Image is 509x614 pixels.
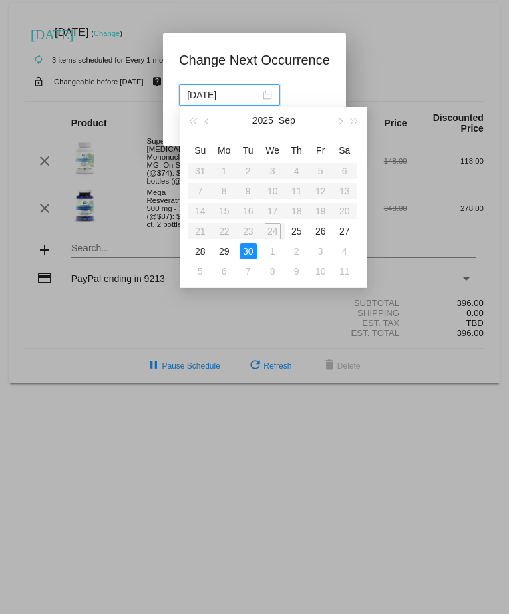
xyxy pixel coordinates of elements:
td: 9/26/2025 [309,221,333,241]
td: 10/2/2025 [285,241,309,261]
h1: Change Next Occurrence [179,49,330,71]
td: 10/10/2025 [309,261,333,281]
button: Previous month (PageUp) [200,107,215,134]
div: 25 [289,223,305,239]
th: Sat [333,140,357,161]
button: 2025 [252,107,273,134]
button: Update [179,114,238,138]
td: 10/1/2025 [261,241,285,261]
div: 1 [265,243,281,259]
div: 11 [337,263,353,279]
button: Last year (Control + left) [186,107,200,134]
button: Sep [279,107,295,134]
div: 28 [192,243,208,259]
td: 10/5/2025 [188,261,212,281]
td: 10/4/2025 [333,241,357,261]
button: Next month (PageDown) [332,107,347,134]
th: Thu [285,140,309,161]
td: 10/3/2025 [309,241,333,261]
th: Mon [212,140,236,161]
td: 10/8/2025 [261,261,285,281]
td: 9/29/2025 [212,241,236,261]
div: 8 [265,263,281,279]
div: 7 [240,263,257,279]
div: 27 [337,223,353,239]
input: Select date [187,88,260,102]
div: 3 [313,243,329,259]
div: 30 [240,243,257,259]
th: Fri [309,140,333,161]
td: 10/11/2025 [333,261,357,281]
div: 6 [216,263,232,279]
th: Wed [261,140,285,161]
div: 29 [216,243,232,259]
div: 2 [289,243,305,259]
div: 9 [289,263,305,279]
td: 9/25/2025 [285,221,309,241]
th: Tue [236,140,261,161]
div: 10 [313,263,329,279]
div: 26 [313,223,329,239]
td: 10/7/2025 [236,261,261,281]
td: 10/9/2025 [285,261,309,281]
td: 9/28/2025 [188,241,212,261]
td: 9/27/2025 [333,221,357,241]
td: 9/30/2025 [236,241,261,261]
th: Sun [188,140,212,161]
button: Next year (Control + right) [347,107,361,134]
div: 5 [192,263,208,279]
td: 10/6/2025 [212,261,236,281]
div: 4 [337,243,353,259]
